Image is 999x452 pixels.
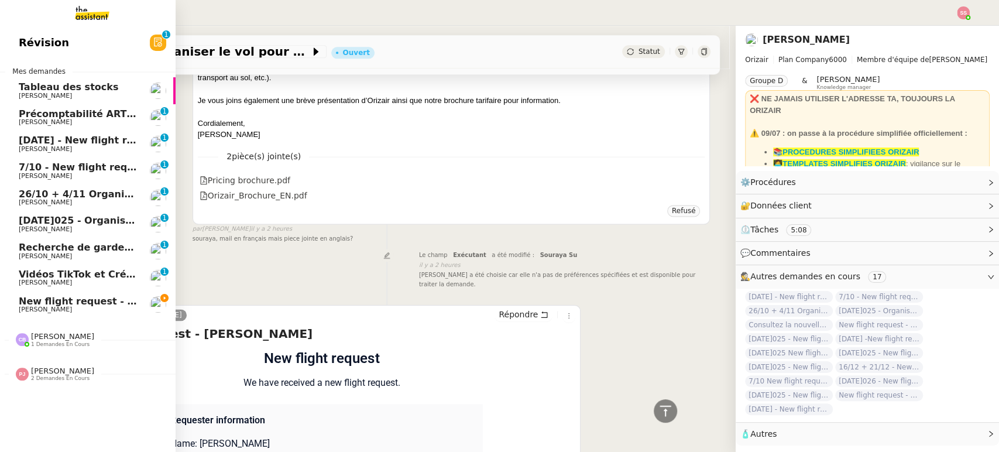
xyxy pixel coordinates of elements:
span: Le champ [419,252,448,258]
a: 👩‍💻TEMPLATES SIMPLIFIES ORIZAIR [773,159,906,168]
span: [PERSON_NAME] [19,306,72,313]
span: Je vous joins également une brève présentation d’Orizair ainsi que notre brochure tarifaire pour ... [198,96,561,105]
nz-badge-sup: 1 [162,30,170,39]
div: Ouvert [343,49,370,56]
h1: New flight request [161,348,483,369]
li: : vigilance sur le dashboard utiliser uniquement les templates avec ✈️Orizair pour éviter les con... [773,158,985,193]
div: Orizair_Brochure_EN.pdf [200,189,307,203]
span: Exécutant [453,252,486,258]
span: [DATE]026 - New flight request - [PERSON_NAME] [835,375,923,387]
button: Répondre [495,308,552,321]
span: Avant de vous envoyer des propositions de vol adaptées, n’hésitez pas à me faire part de vos éven... [198,61,688,82]
span: 7/10 - New flight request - Des King [19,162,207,173]
nz-tag: 5:08 [786,224,811,236]
nz-badge-sup: 1 [160,133,169,142]
img: svg [16,333,29,346]
p: 1 [164,30,169,41]
span: par [193,224,202,234]
span: 🧴 [740,429,777,439]
span: [PERSON_NAME] [19,225,72,233]
span: [DATE]025 - Organiser un vol pour [PERSON_NAME] [19,215,290,226]
span: 2 demandes en cours [31,375,90,382]
p: 1 [162,241,167,251]
p: 1 [162,214,167,224]
nz-badge-sup: 1 [160,268,169,276]
span: & [802,75,807,90]
span: Membre d'équipe de [857,56,929,64]
span: il y a 2 heures [419,261,461,270]
h4: New flight request - [PERSON_NAME] [68,326,576,342]
p: 1 [162,187,167,198]
span: Tâches [750,225,778,234]
img: users%2FC9SBsJ0duuaSgpQFj5LgoEX8n0o2%2Favatar%2Fec9d51b8-9413-4189-adfb-7be4d8c96a3c [150,296,166,313]
span: 7/10 - New flight request - Des King [835,291,923,303]
span: Tableau des stocks [19,81,118,93]
nz-badge-sup: 1 [160,107,169,115]
app-user-label: Knowledge manager [816,75,880,90]
nz-tag: Groupe D [745,75,788,87]
span: [DATE]025 - New flight request - Hdd Hguh [745,361,833,373]
span: [PERSON_NAME] [19,92,72,100]
img: users%2FSoHiyPZ6lTh48rkksBJmVXB4Fxh1%2Favatar%2F784cdfc3-6442-45b8-8ed3-42f1cc9271a4 [150,109,166,126]
span: 16/12 + 21/12 - New flight request - [PERSON_NAME] [835,361,923,373]
span: [DATE]025 - New flight request - [PERSON_NAME] [745,389,833,401]
div: 🧴Autres [736,423,999,446]
span: ⚙️ [740,176,801,189]
p: We have received a new flight request. [161,376,483,390]
a: 📚PROCEDURES SIMPLIFIEES ORIZAIR [773,148,919,156]
span: ⏲️ [740,225,821,234]
img: users%2FC9SBsJ0duuaSgpQFj5LgoEX8n0o2%2Favatar%2Fec9d51b8-9413-4189-adfb-7be4d8c96a3c [745,33,758,46]
p: Requester information [170,413,473,427]
span: [PERSON_NAME] [31,367,94,375]
span: [DATE] - New flight request - [PERSON_NAME] [745,403,833,415]
img: users%2FAXgjBsdPtrYuxuZvIJjRexEdqnq2%2Favatar%2F1599931753966.jpeg [150,83,166,99]
img: users%2FLK22qrMMfbft3m7ot3tU7x4dNw03%2Favatar%2Fdef871fd-89c7-41f9-84a6-65c814c6ac6f [150,243,166,259]
span: [DATE] - New flight request - [PERSON_NAME] [745,291,833,303]
div: ⏲️Tâches 5:08 [736,218,999,241]
div: Pricing brochure.pdf [200,174,290,187]
span: [PERSON_NAME] [19,198,72,206]
span: Plan Company [778,56,829,64]
span: Refusé [672,207,696,215]
span: souraya, mail en français mais piece jointe en anglais? [193,235,353,242]
span: 🔐 [740,199,816,213]
span: [DATE]026 - Organiser le vol pour [PERSON_NAME] [68,46,310,57]
span: [PERSON_NAME] [198,130,260,139]
span: [DATE] - New flight request - [PERSON_NAME] [19,135,260,146]
span: Orizair [745,56,768,64]
span: [PERSON_NAME] [19,279,72,286]
span: Procédures [750,177,796,187]
span: [DATE]025 New flight request - [PERSON_NAME] [745,347,833,359]
span: Vidéos TikTok et Créatives META - octobre 2025 [19,269,270,280]
span: [PERSON_NAME] [19,252,72,260]
p: Name: [PERSON_NAME] [170,437,473,451]
span: Répondre [499,309,538,320]
small: [PERSON_NAME] [193,224,292,234]
nz-badge-sup: 1 [160,160,169,169]
img: users%2FC9SBsJ0duuaSgpQFj5LgoEX8n0o2%2Favatar%2Fec9d51b8-9413-4189-adfb-7be4d8c96a3c [150,163,166,179]
p: 1 [162,133,167,144]
span: [PERSON_NAME] a été choisie car elle n'a pas de préférences spécifiées et est disponible pour tra... [419,272,695,288]
span: [DATE] -New flight request - Tens Dld [835,333,923,345]
a: [PERSON_NAME] [763,34,850,45]
span: 1 demandes en cours [31,341,90,348]
span: [PERSON_NAME] [19,172,72,180]
img: users%2FC9SBsJ0duuaSgpQFj5LgoEX8n0o2%2Favatar%2Fec9d51b8-9413-4189-adfb-7be4d8c96a3c [150,190,166,206]
img: users%2FC9SBsJ0duuaSgpQFj5LgoEX8n0o2%2Favatar%2Fec9d51b8-9413-4189-adfb-7be4d8c96a3c [150,136,166,152]
img: svg [16,368,29,381]
span: a été modifié : [492,252,534,258]
span: [PERSON_NAME] [19,145,72,153]
span: 26/10 + 4/11 Organiser le vol pour [PERSON_NAME] [745,305,833,317]
span: Consultez la nouvelle procédure HubSpot [745,319,833,331]
div: ⚙️Procédures [736,171,999,194]
strong: ❌ NE JAMAIS UTILISER L'ADRESSE TA, TOUJOURS LA ORIZAIR [750,94,955,115]
span: Statut [638,47,660,56]
nz-badge-sup: 1 [160,187,169,196]
span: New flight request - [PERSON_NAME] [19,296,214,307]
span: Autres demandes en cours [750,272,860,281]
span: Autres [750,429,777,439]
nz-badge-sup: 1 [160,241,169,249]
span: 6000 [829,56,847,64]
